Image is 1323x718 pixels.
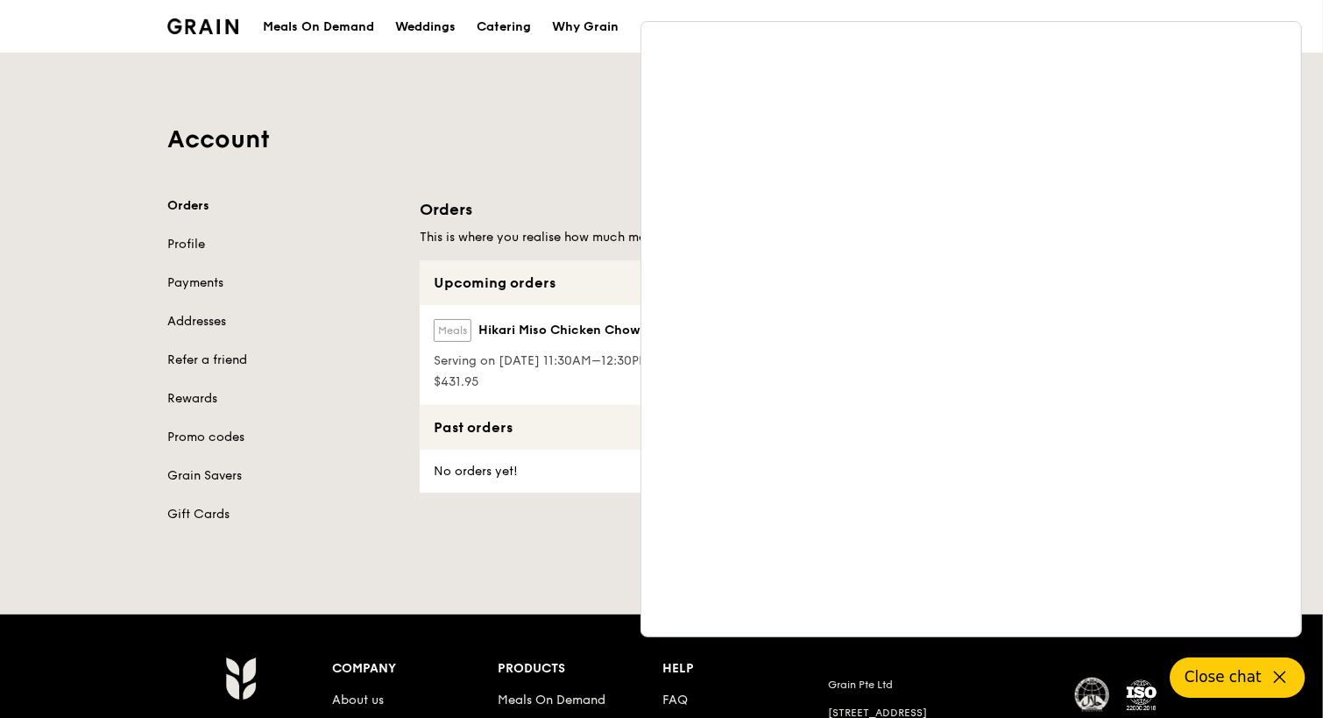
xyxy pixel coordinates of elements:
a: Orders [167,197,399,215]
span: Close chat [1185,666,1262,688]
a: Promo codes [167,429,399,446]
img: ISO Certified [1124,678,1159,713]
h5: This is where you realise how much money you have not been spending on junk food. [420,229,980,246]
img: Grain [225,657,256,700]
div: Help [663,657,829,681]
a: Gift Cards [167,506,399,523]
a: Payments [167,274,399,292]
div: Grain Pte Ltd [828,678,1054,692]
img: Grain [167,18,238,34]
h1: Orders [420,197,980,222]
span: Hikari Miso Chicken Chow Mein [478,322,673,339]
a: Weddings [385,1,466,53]
a: Catering [466,1,541,53]
a: Addresses [167,313,399,331]
span: Serving on [DATE] 11:30AM–12:30PM [434,352,782,370]
div: Upcoming orders [420,260,980,305]
a: Contact us [923,1,1013,53]
a: Profile [167,236,399,253]
div: Past orders [420,405,980,450]
label: Meals [434,319,471,342]
h1: Account [167,124,1156,155]
a: FAQ [663,693,689,707]
div: No orders yet! [420,450,528,493]
a: Rewards [167,390,399,408]
div: Products [498,657,663,681]
span: $431.95 [434,373,782,391]
img: MUIS Halal Certified [1075,678,1110,713]
div: Meals On Demand [263,1,374,53]
a: Why Grain [541,1,629,53]
div: Company [332,657,498,681]
div: Weddings [395,1,456,53]
div: Catering [477,1,531,53]
a: Account [1013,1,1087,53]
button: Close chat [1171,658,1305,698]
a: Refer a friend [167,352,399,369]
a: Log out [1087,1,1156,53]
div: Why Grain [552,1,619,53]
a: About us [332,693,384,707]
a: Grain Savers [167,467,399,485]
a: Meals On Demand [498,693,605,707]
